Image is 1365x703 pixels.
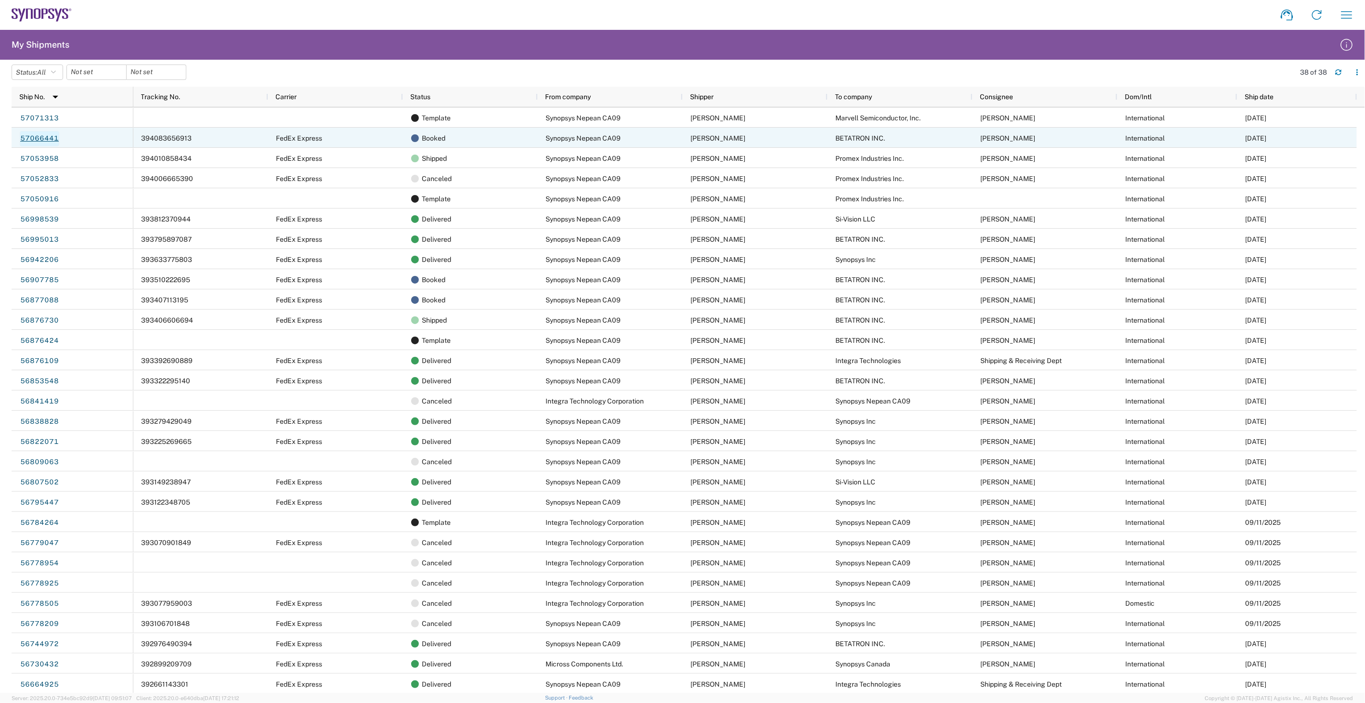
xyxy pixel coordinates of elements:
[20,515,59,531] a: 56784264
[1126,114,1165,122] span: International
[1126,276,1165,284] span: International
[546,134,621,142] span: Synopsys Nepean CA09
[691,195,746,203] span: Shahrukh Riaz
[422,492,452,512] span: Delivered
[1126,155,1165,162] span: International
[1126,579,1165,587] span: International
[276,417,323,425] span: FedEx Express
[276,134,323,142] span: FedEx Express
[20,192,59,207] a: 57050916
[422,452,452,472] span: Canceled
[1246,478,1267,486] span: 09/12/2025
[142,539,192,547] span: 393070901849
[836,458,876,466] span: Synopsys Inc
[981,337,1036,344] span: MIKE YOUNG
[691,579,746,587] span: Benedicta EII
[276,215,323,223] span: FedEx Express
[48,89,63,104] img: arrow-dropdown.svg
[546,215,621,223] span: Synopsys Nepean CA09
[1126,377,1165,385] span: International
[422,573,452,593] span: Canceled
[422,472,452,492] span: Delivered
[546,620,621,627] span: Synopsys Nepean CA09
[1246,660,1267,668] span: 09/08/2025
[691,539,746,547] span: Benedicta EII
[981,438,1036,445] span: Alan Lear
[1246,357,1267,365] span: 09/19/2025
[546,478,621,486] span: Synopsys Nepean CA09
[836,539,911,547] span: Synopsys Nepean CA09
[569,695,594,701] a: Feedback
[1246,175,1267,182] span: 10/07/2025
[981,458,1036,466] span: Alan Lear
[1246,498,1267,506] span: 09/12/2025
[20,576,59,591] a: 56778925
[835,93,872,101] span: To company
[691,417,746,425] span: Shahrukh Riaz
[422,310,447,330] span: Shipped
[276,660,323,668] span: FedEx Express
[422,391,452,411] span: Canceled
[836,296,885,304] span: BETATRON INC.
[142,235,192,243] span: 393795897087
[411,93,431,101] span: Status
[836,377,885,385] span: BETATRON INC.
[1246,114,1267,122] span: 10/08/2025
[691,337,746,344] span: Shahrukh Riaz
[422,229,452,249] span: Delivered
[1246,458,1267,466] span: 09/12/2025
[981,498,1036,506] span: Alan Lear
[691,498,746,506] span: Shahrukh Riaz
[142,660,192,668] span: 392899209709
[981,276,1036,284] span: MIKE YOUNG
[546,114,621,122] span: Synopsys Nepean CA09
[1126,235,1165,243] span: International
[981,539,1036,547] span: Shahrukh Riaz
[142,316,194,324] span: 393406606694
[20,677,59,692] a: 56664925
[691,155,746,162] span: Shahrukh Riaz
[691,316,746,324] span: Shahrukh Riaz
[142,155,192,162] span: 394010858434
[981,559,1036,567] span: Shahrukh Riaz
[546,377,621,385] span: Synopsys Nepean CA09
[1246,215,1267,223] span: 10/02/2025
[20,616,59,632] a: 56778209
[20,637,59,652] a: 56744972
[276,438,323,445] span: FedEx Express
[836,438,876,445] span: Synopsys Inc
[422,371,452,391] span: Delivered
[127,65,186,79] input: Not set
[1246,397,1267,405] span: 09/16/2025
[12,39,69,51] h2: My Shipments
[981,519,1036,526] span: Shahrukh Riaz
[1126,458,1165,466] span: International
[1246,316,1267,324] span: 09/22/2025
[836,417,876,425] span: Synopsys Inc
[422,613,452,634] span: Canceled
[546,276,621,284] span: Synopsys Nepean CA09
[691,377,746,385] span: Shahrukh Riaz
[691,235,746,243] span: Shahrukh Riaz
[1246,276,1267,284] span: 09/23/2025
[142,296,189,304] span: 393407113195
[142,377,191,385] span: 393322295140
[20,455,59,470] a: 56809063
[1126,599,1155,607] span: Domestic
[1126,175,1165,182] span: International
[141,93,181,101] span: Tracking No.
[981,134,1036,142] span: MIKE YOUNG
[67,65,126,79] input: Not set
[836,660,891,668] span: Synopsys Canada
[20,293,59,308] a: 56877088
[1126,438,1165,445] span: International
[93,695,132,701] span: [DATE] 09:51:07
[1246,519,1281,526] span: 09/11/2025
[981,114,1036,122] span: Matt Boucher
[836,276,885,284] span: BETATRON INC.
[422,270,446,290] span: Booked
[136,695,239,701] span: Client: 2025.20.0-e640dba
[1126,498,1165,506] span: International
[142,357,193,365] span: 393392690889
[1126,397,1165,405] span: International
